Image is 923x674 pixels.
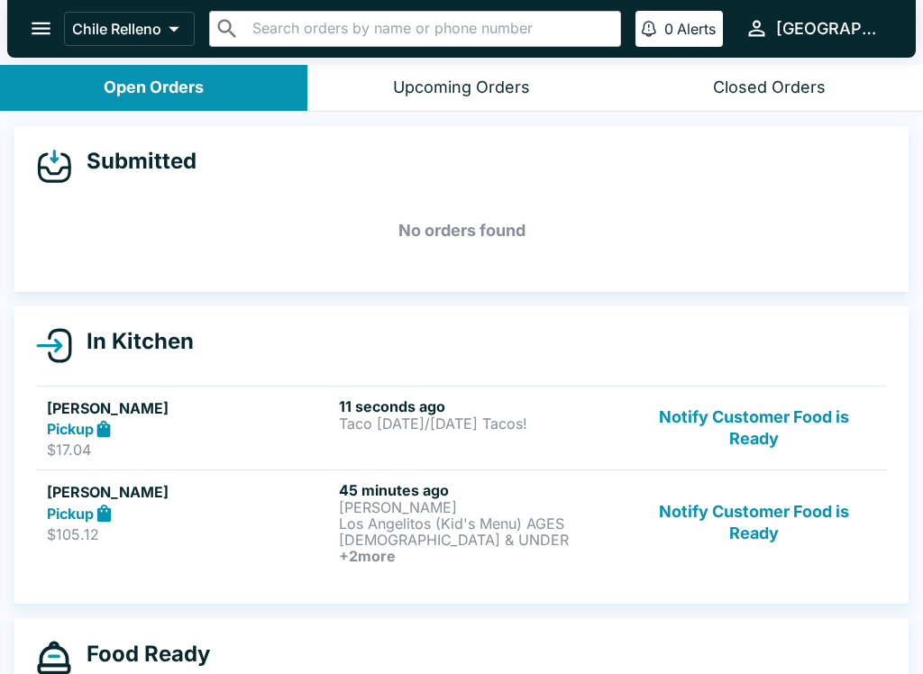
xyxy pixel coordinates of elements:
button: Notify Customer Food is Ready [632,481,876,564]
p: $17.04 [47,441,332,459]
input: Search orders by name or phone number [247,16,613,41]
p: Chile Relleno [72,20,161,38]
h4: Submitted [72,148,196,175]
h4: In Kitchen [72,328,194,355]
h5: [PERSON_NAME] [47,397,332,419]
strong: Pickup [47,505,94,523]
p: Alerts [677,20,716,38]
button: Chile Relleno [64,12,195,46]
p: Taco [DATE]/[DATE] Tacos! [339,415,624,432]
p: $105.12 [47,525,332,543]
a: [PERSON_NAME]Pickup$17.0411 seconds agoTaco [DATE]/[DATE] Tacos!Notify Customer Food is Ready [36,386,887,470]
strong: Pickup [47,420,94,438]
button: [GEOGRAPHIC_DATA] [737,9,894,48]
div: Open Orders [104,77,204,98]
a: [PERSON_NAME]Pickup$105.1245 minutes ago[PERSON_NAME]Los Angelitos (Kid's Menu) AGES [DEMOGRAPHIC... [36,469,887,575]
div: Upcoming Orders [393,77,530,98]
p: [PERSON_NAME] [339,499,624,515]
div: [GEOGRAPHIC_DATA] [776,18,887,40]
p: 0 [664,20,673,38]
h5: No orders found [36,198,887,263]
button: open drawer [18,5,64,51]
div: Closed Orders [713,77,826,98]
h6: 11 seconds ago [339,397,624,415]
h6: + 2 more [339,548,624,564]
h4: Food Ready [72,641,210,668]
h5: [PERSON_NAME] [47,481,332,503]
h6: 45 minutes ago [339,481,624,499]
p: Los Angelitos (Kid's Menu) AGES [DEMOGRAPHIC_DATA] & UNDER [339,515,624,548]
button: Notify Customer Food is Ready [632,397,876,460]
